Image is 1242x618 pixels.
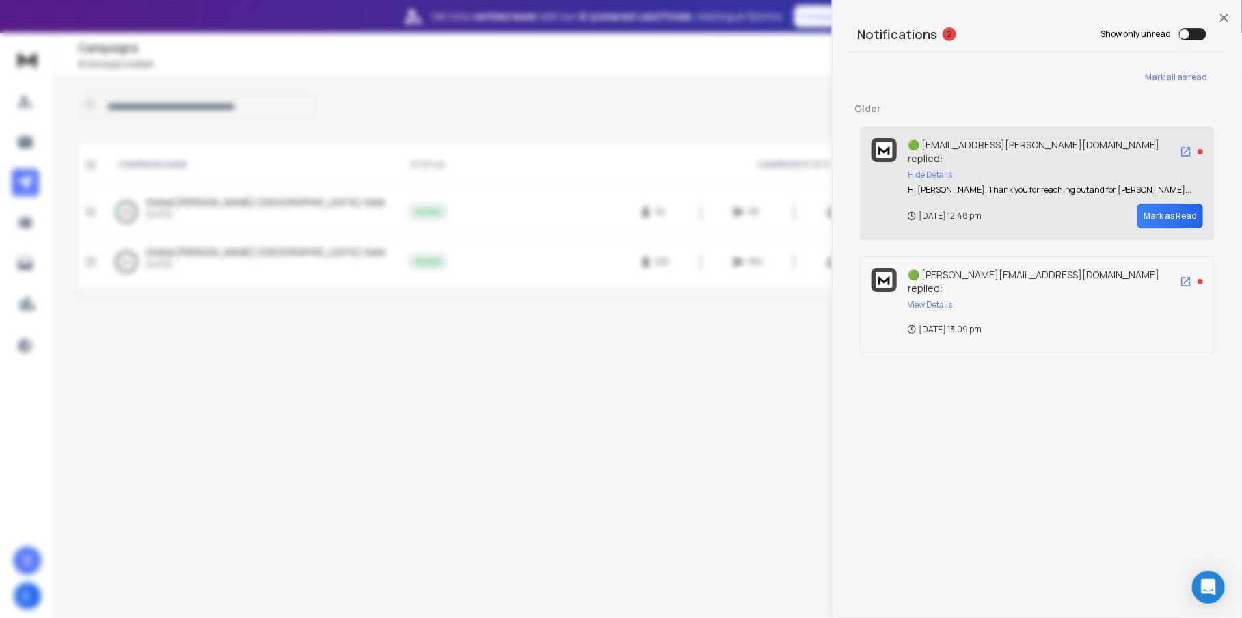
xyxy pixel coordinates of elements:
p: [DATE] 13:09 pm [908,324,982,335]
img: logo [876,142,893,158]
div: Hi [PERSON_NAME], Thank you for reaching out and for [PERSON_NAME]... [908,185,1192,196]
button: View Details [908,299,952,310]
p: [DATE] 12:48 pm [908,211,982,221]
span: 2 [943,27,956,41]
h3: Notifications [857,25,937,44]
span: Mark all as read [1146,72,1208,83]
button: Mark all as read [1127,64,1226,91]
p: Older [854,102,1220,116]
span: 🟢 [PERSON_NAME][EMAIL_ADDRESS][DOMAIN_NAME] replied: [908,268,1160,295]
button: Hide Details [908,170,952,180]
label: Show only unread [1101,29,1171,40]
div: Open Intercom Messenger [1192,571,1225,604]
img: logo [876,272,893,288]
button: Mark as Read [1137,204,1203,228]
span: 🟢 [EMAIL_ADDRESS][PERSON_NAME][DOMAIN_NAME] replied: [908,138,1160,165]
